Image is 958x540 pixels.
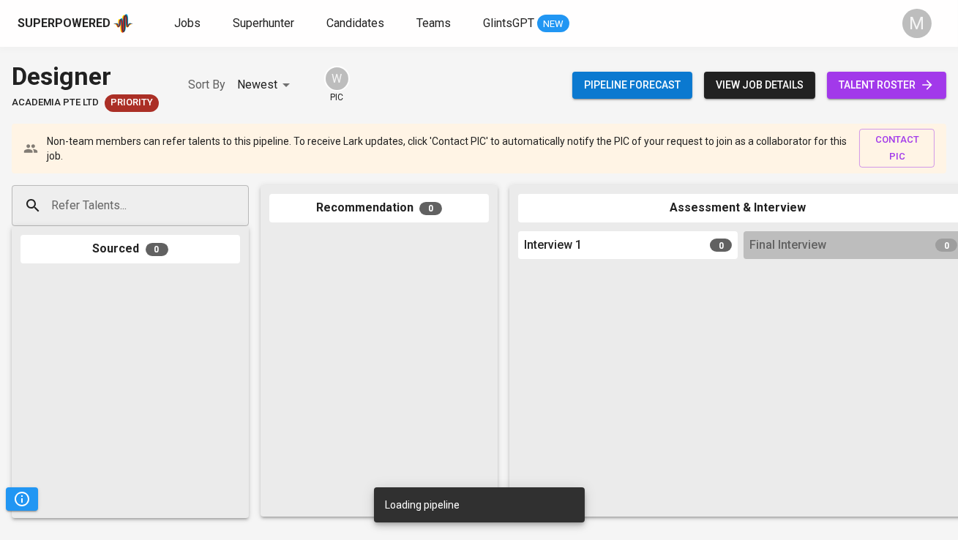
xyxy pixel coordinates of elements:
div: Designer [12,59,159,94]
span: Pipeline forecast [584,76,681,94]
span: Superhunter [233,16,294,30]
a: Superpoweredapp logo [18,12,133,34]
div: W [324,66,350,91]
span: talent roster [839,76,935,94]
button: Open [241,204,244,207]
span: GlintsGPT [483,16,534,30]
span: Jobs [174,16,201,30]
img: app logo [113,12,133,34]
a: GlintsGPT NEW [483,15,569,33]
div: Loading pipeline [386,492,460,518]
span: Candidates [326,16,384,30]
a: Jobs [174,15,203,33]
div: Newest [237,72,295,99]
button: Pipeline Triggers [6,487,38,511]
span: Teams [416,16,451,30]
p: Newest [237,76,277,94]
div: New Job received from Demand Team [105,94,159,112]
button: view job details [704,72,815,99]
a: Teams [416,15,454,33]
button: contact pic [859,129,935,168]
p: Non-team members can refer talents to this pipeline. To receive Lark updates, click 'Contact PIC'... [47,134,847,163]
span: NEW [537,17,569,31]
a: talent roster [827,72,946,99]
div: M [902,9,932,38]
span: Academia Pte Ltd [12,96,99,110]
span: Interview 1 [524,237,582,254]
span: 0 [146,243,168,256]
div: Superpowered [18,15,111,32]
a: Candidates [326,15,387,33]
span: 0 [935,239,957,252]
p: Sort By [188,76,225,94]
div: pic [324,66,350,104]
span: contact pic [867,132,927,165]
button: Pipeline forecast [572,72,692,99]
span: view job details [716,76,804,94]
div: Recommendation [269,194,489,222]
span: 0 [710,239,732,252]
span: Priority [105,96,159,110]
span: 0 [419,202,442,215]
a: Superhunter [233,15,297,33]
div: Sourced [20,235,240,263]
span: Final Interview [749,237,826,254]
